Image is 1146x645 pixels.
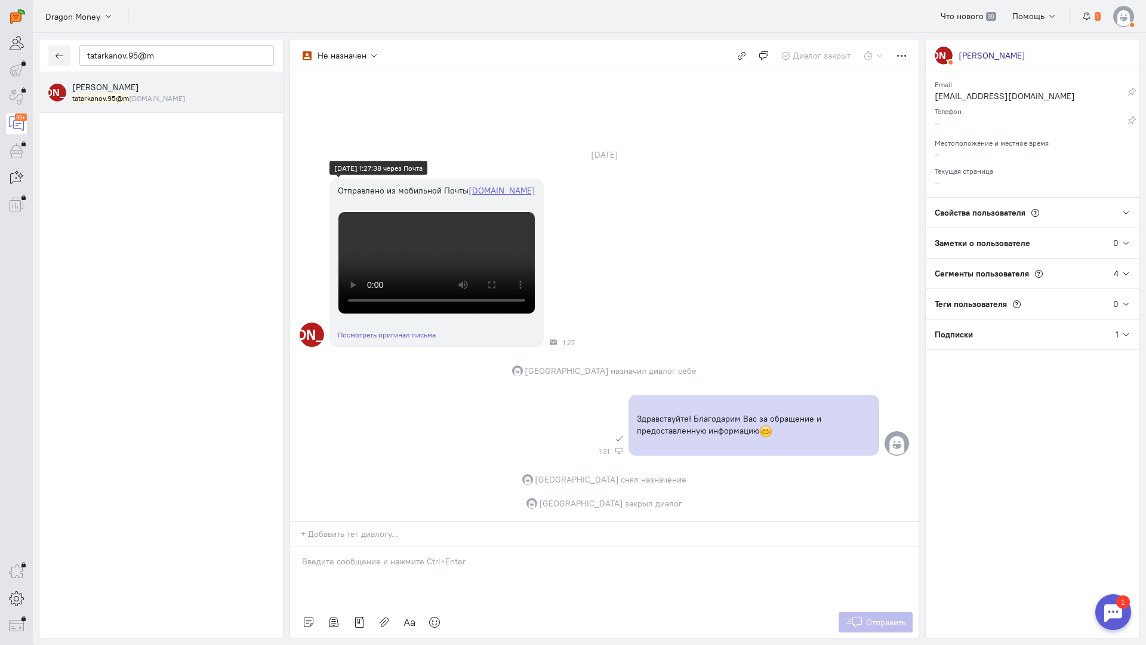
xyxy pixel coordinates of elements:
div: Заметки о пользователе [926,228,1113,258]
a: Посмотреть оригинал письма [338,330,436,339]
button: Не назначен [296,45,385,66]
button: Dragon Money [39,5,119,27]
a: Что нового 39 [934,6,1003,26]
div: 0 [1113,298,1119,310]
div: [DATE] [578,146,631,163]
a: 99+ [6,113,27,134]
button: 1 [1076,6,1107,26]
span: снял назначение [621,474,686,486]
div: – [935,117,1127,132]
span: [GEOGRAPHIC_DATA] [539,497,623,509]
div: 99+ [15,113,27,121]
span: 1:31 [599,447,609,456]
span: Диалог закрыт [793,50,851,61]
img: default-v4.png [1113,6,1134,27]
span: Свойства пользователя [935,207,1025,218]
span: закрыл диалог [625,497,682,509]
span: :blush: [759,425,772,438]
img: carrot-quest.svg [10,9,25,24]
div: Текущая страница [935,163,1130,176]
button: Помощь [1006,6,1064,26]
input: Поиск по имени, почте, телефону [79,45,274,66]
div: [DATE] 1:27:38 через Почта [334,163,423,173]
span: 39 [986,12,996,21]
p: Здравствуйте! Благодарим Вас за обращение и предоставленную информацию [637,413,871,438]
text: [PERSON_NAME] [258,325,366,343]
div: 0 [1113,237,1119,249]
text: [PERSON_NAME] [18,86,97,99]
div: Почта [550,339,557,346]
small: Телефон [935,104,962,116]
a: [DOMAIN_NAME] [469,185,535,196]
span: Сегменты пользователя [935,268,1029,279]
div: [PERSON_NAME] [959,50,1025,62]
span: назначил диалог себе [611,365,697,377]
span: Что нового [941,11,984,21]
span: Артур Татарканов [72,82,139,93]
div: Веб-панель [615,447,623,454]
div: Местоположение и местное время [935,135,1130,148]
span: – [935,149,939,159]
button: Диалог закрыт [775,45,858,66]
div: Подписки [926,320,1116,349]
span: [GEOGRAPHIC_DATA] [535,474,619,486]
span: 1:27 [563,339,575,347]
small: Email [935,77,952,89]
div: 1 [1116,328,1119,340]
span: Помощь [1012,11,1045,21]
span: Dragon Money [45,11,100,23]
div: 4 [1114,268,1119,279]
div: Отправлено из мобильной Почты [338,185,535,196]
span: [GEOGRAPHIC_DATA] [525,365,609,377]
text: [PERSON_NAME] [904,49,983,62]
mark: tatarkanov.95@m [72,94,129,103]
span: 1 [1095,12,1101,21]
div: 1 [27,7,41,20]
span: Отправить [866,617,906,628]
div: Не назначен [318,50,366,62]
small: tatarkanov.95@mail.ru [72,93,186,103]
span: – [935,177,939,188]
span: Теги пользователя [935,299,1007,309]
button: Отправить [839,612,913,632]
div: [EMAIL_ADDRESS][DOMAIN_NAME] [935,90,1127,105]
